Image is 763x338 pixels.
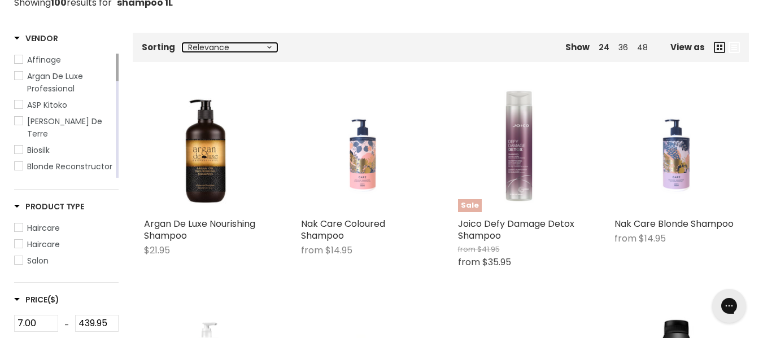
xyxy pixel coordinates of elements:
span: Argan De Luxe Professional [27,71,83,94]
img: Nak Care Blonde Shampoo [662,89,691,212]
a: Affinage [14,54,114,66]
h3: Price($) [14,294,59,305]
a: Joico Defy Damage Detox Shampoo [458,217,574,242]
span: from [458,244,476,254]
span: Salon [27,255,49,266]
input: Max Price [75,315,119,332]
a: 24 [599,42,609,53]
a: Joico Defy Damage Detox ShampooSale [458,89,581,212]
span: Show [565,41,590,53]
img: Argan De Luxe Nourishing Shampoo [165,89,246,212]
span: Sale [458,199,482,212]
span: ($) [47,294,59,305]
input: Min Price [14,315,58,332]
a: 48 [637,42,648,53]
a: Haircare [14,222,119,234]
span: View as [670,42,705,52]
iframe: Gorgias live chat messenger [707,285,752,327]
a: Nak Care Blonde Shampoo [614,89,738,212]
a: Biosilk [14,144,114,156]
a: Salon [14,254,119,267]
span: Blonde Reconstructor [27,161,112,172]
a: Haircare [14,238,119,251]
span: [PERSON_NAME] De Terre [27,116,102,139]
a: Nak Care Coloured Shampoo [301,89,424,212]
img: Nak Care Coloured Shampoo [348,89,377,212]
div: - [58,315,75,335]
span: Haircare [27,239,60,250]
a: Argan De Luxe Professional [14,70,114,95]
span: ASP Kitoko [27,99,67,111]
a: Clever Curl [14,177,114,189]
span: Biosilk [27,144,50,156]
span: Price [14,294,59,305]
a: ASP Kitoko [14,99,114,111]
span: $14.95 [325,244,352,257]
a: Blonde Reconstructor [14,160,114,173]
span: Haircare [27,222,60,234]
span: $21.95 [144,244,170,257]
span: Clever Curl [27,177,71,188]
a: Argan De Luxe Nourishing Shampoo [144,89,267,212]
img: Joico Defy Damage Detox Shampoo [458,89,581,212]
span: from [458,256,480,269]
label: Sorting [142,42,175,52]
a: Nak Care Coloured Shampoo [301,217,385,242]
span: $35.95 [482,256,511,269]
span: from [301,244,323,257]
span: $14.95 [639,232,666,245]
span: Affinage [27,54,61,65]
h3: Product Type [14,201,84,212]
a: Argan De Luxe Nourishing Shampoo [144,217,255,242]
span: from [614,232,636,245]
a: 36 [618,42,628,53]
span: $41.95 [477,244,500,254]
h3: Vendor [14,33,58,44]
a: Nak Care Blonde Shampoo [614,217,734,230]
a: Bain De Terre [14,115,114,140]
